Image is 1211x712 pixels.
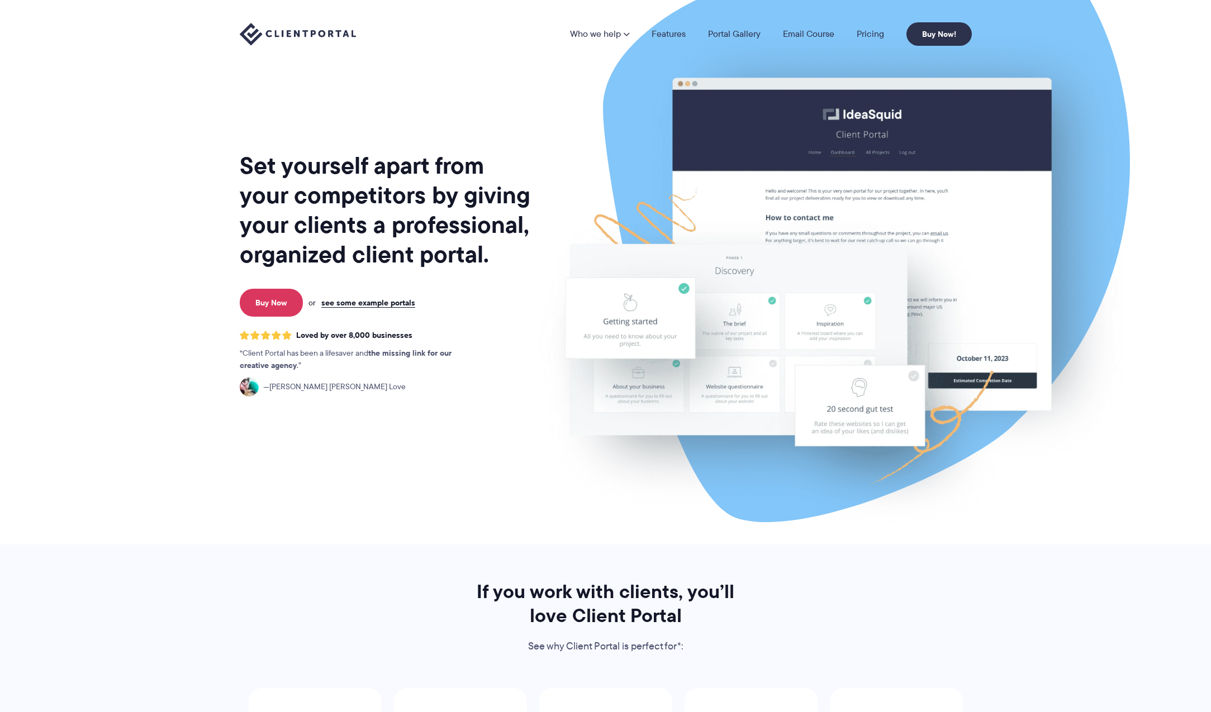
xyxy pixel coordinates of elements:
span: or [308,298,316,308]
a: Portal Gallery [708,30,761,39]
strong: the missing link for our creative agency [240,347,452,371]
p: Client Portal has been a lifesaver and . [240,347,474,372]
h2: If you work with clients, you’ll love Client Portal [462,580,750,628]
a: Buy Now [240,289,303,317]
a: Pricing [857,30,884,39]
a: Who we help [570,30,629,39]
span: Loved by over 8,000 businesses [296,331,412,340]
a: Email Course [783,30,834,39]
a: Buy Now! [906,22,972,46]
span: [PERSON_NAME] [PERSON_NAME] Love [263,381,406,393]
a: Features [652,30,686,39]
p: See why Client Portal is perfect for*: [462,638,750,655]
h1: Set yourself apart from your competitors by giving your clients a professional, organized client ... [240,151,533,269]
a: see some example portals [321,298,415,308]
